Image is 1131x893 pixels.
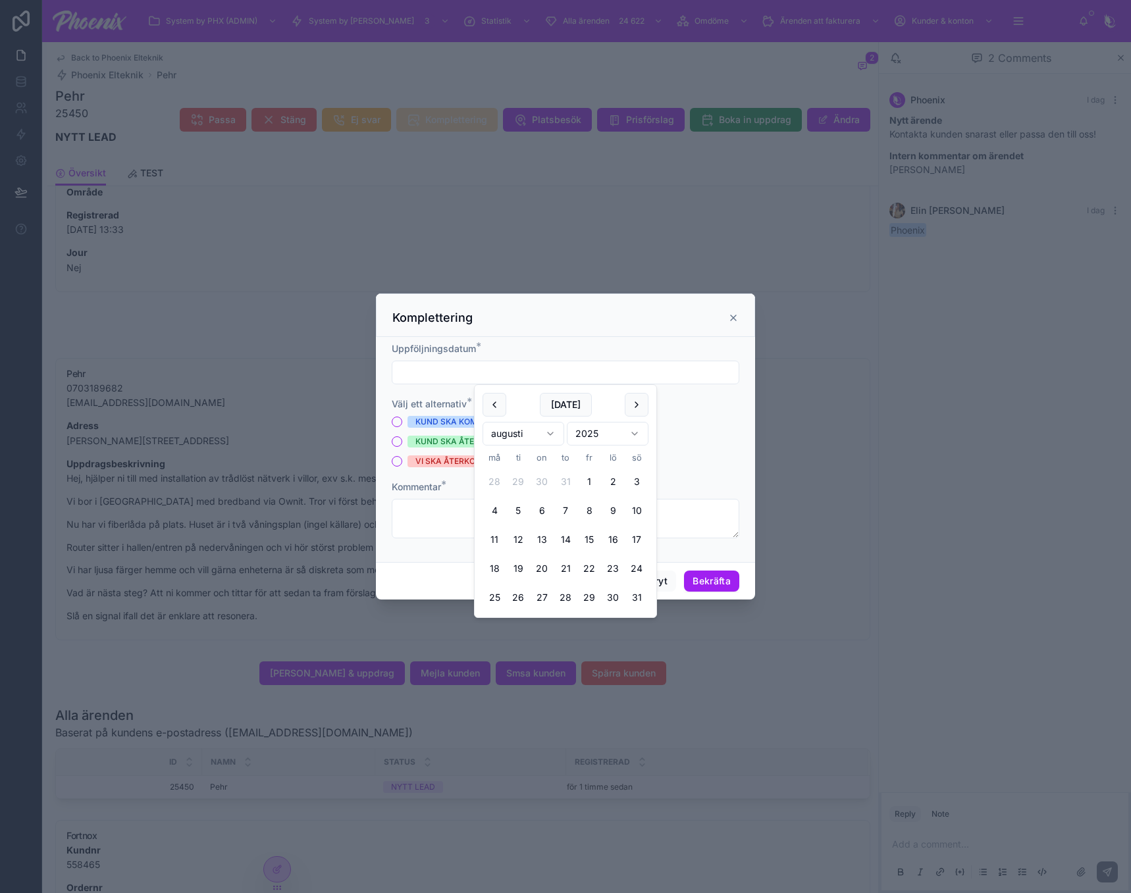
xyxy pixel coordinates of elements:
[601,557,625,580] button: lördag 23 augusti 2025
[554,451,577,465] th: torsdag
[601,586,625,609] button: lördag 30 augusti 2025
[625,470,648,494] button: söndag 3 augusti 2025
[577,470,601,494] button: fredag 1 augusti 2025
[506,451,530,465] th: tisdag
[483,586,506,609] button: måndag 25 augusti 2025
[506,470,530,494] button: tisdag 29 juli 2025
[530,557,554,580] button: onsdag 20 augusti 2025
[554,557,577,580] button: torsdag 21 augusti 2025
[392,310,473,326] h3: Komplettering
[601,499,625,523] button: lördag 9 augusti 2025
[554,528,577,551] button: torsdag 14 augusti 2025
[506,528,530,551] button: tisdag 12 augusti 2025
[483,451,648,609] table: augusti 2025
[483,557,506,580] button: måndag 18 augusti 2025
[540,393,592,417] button: [DATE]
[392,481,441,492] span: Kommentar
[625,557,648,580] button: söndag 24 augusti 2025
[415,436,511,447] div: KUND SKA ÅTERKOMMA
[577,557,601,580] button: fredag 22 augusti 2025
[684,571,739,592] button: Bekräfta
[625,528,648,551] button: söndag 17 augusti 2025
[601,470,625,494] button: lördag 2 augusti 2025
[483,451,506,465] th: måndag
[554,499,577,523] button: torsdag 7 augusti 2025
[554,586,577,609] button: torsdag 28 augusti 2025
[392,343,476,354] span: Uppföljningsdatum
[601,528,625,551] button: lördag 16 augusti 2025
[530,499,554,523] button: onsdag 6 augusti 2025
[483,470,506,494] button: måndag 28 juli 2025
[530,470,554,494] button: onsdag 30 juli 2025
[483,499,506,523] button: måndag 4 augusti 2025
[625,451,648,465] th: söndag
[625,586,648,609] button: söndag 31 augusti 2025
[554,470,577,494] button: torsdag 31 juli 2025
[506,586,530,609] button: tisdag 26 augusti 2025
[577,586,601,609] button: fredag 29 augusti 2025
[577,528,601,551] button: fredag 15 augusti 2025
[392,398,467,409] span: Välj ett alternativ
[625,499,648,523] button: söndag 10 augusti 2025
[530,451,554,465] th: onsdag
[530,528,554,551] button: onsdag 13 augusti 2025
[530,586,554,609] button: onsdag 27 augusti 2025
[577,499,601,523] button: fredag 8 augusti 2025
[506,557,530,580] button: tisdag 19 augusti 2025
[415,455,496,467] div: VI SKA ÅTERKOMMA
[415,416,518,428] div: KUND SKA KOMPLETTERA
[601,451,625,465] th: lördag
[483,528,506,551] button: måndag 11 augusti 2025
[577,451,601,465] th: fredag
[506,499,530,523] button: tisdag 5 augusti 2025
